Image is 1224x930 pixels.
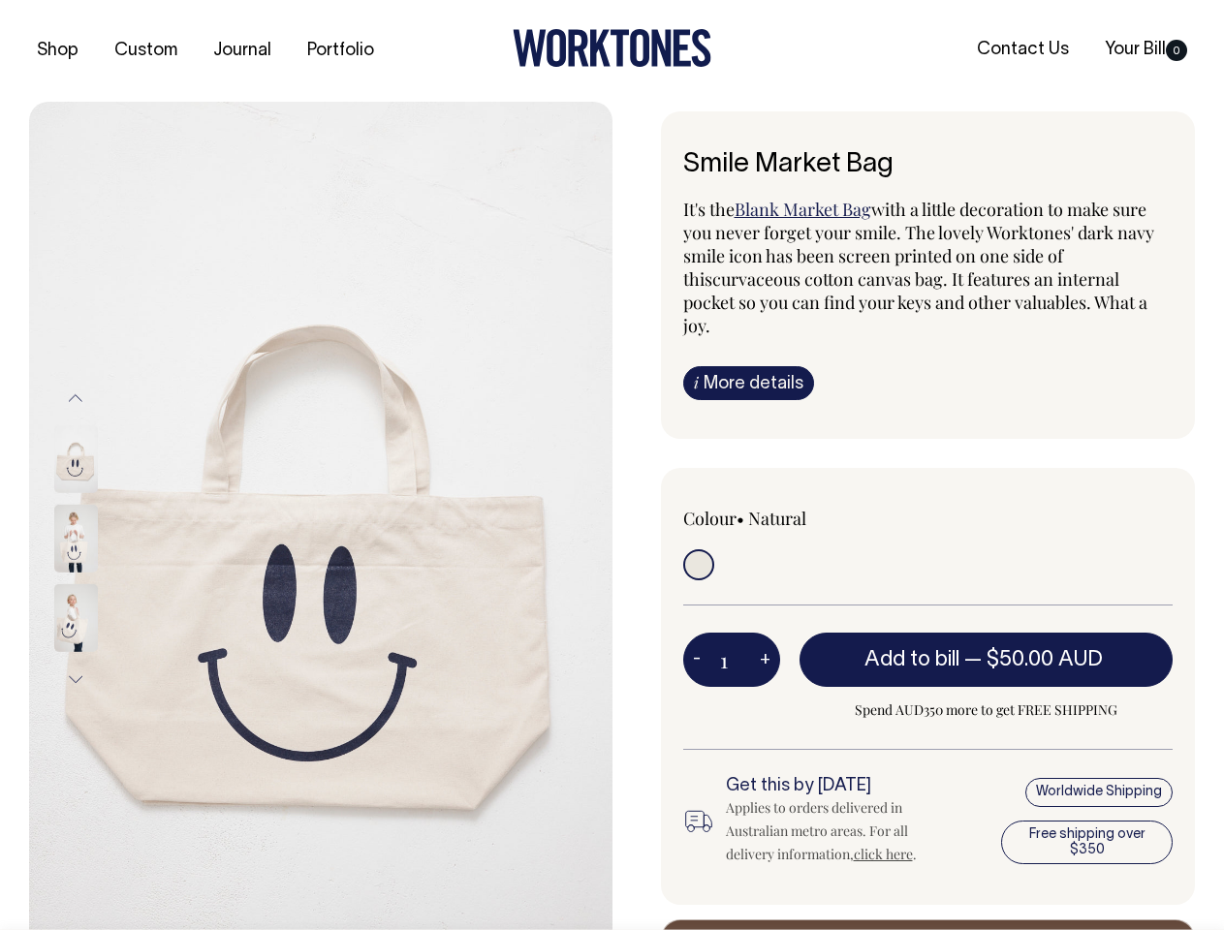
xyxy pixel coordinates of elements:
span: Spend AUD350 more to get FREE SHIPPING [800,698,1174,722]
label: Natural [748,507,806,530]
a: Portfolio [299,35,382,67]
div: Applies to orders delivered in Australian metro areas. For all delivery information, . [726,796,950,866]
img: Smile Market Bag [54,505,98,573]
button: - [683,640,710,679]
span: • [737,507,744,530]
h6: Smile Market Bag [683,150,1174,180]
a: iMore details [683,366,814,400]
span: $50.00 AUD [987,650,1103,669]
span: curvaceous cotton canvas bag. It features an internal pocket so you can find your keys and other ... [683,267,1147,337]
p: It's the with a little decoration to make sure you never forget your smile. The lovely Worktones'... [683,198,1174,337]
a: click here [854,845,913,863]
button: Previous [61,376,90,419]
div: Colour [683,507,879,530]
span: i [694,372,699,392]
a: Shop [29,35,86,67]
a: Contact Us [969,34,1077,66]
img: Smile Market Bag [54,584,98,652]
a: Journal [205,35,279,67]
a: Blank Market Bag [735,198,871,221]
button: Add to bill —$50.00 AUD [800,633,1174,687]
img: Smile Market Bag [54,425,98,493]
button: + [750,640,780,679]
h6: Get this by [DATE] [726,777,950,796]
span: 0 [1166,40,1187,61]
span: Add to bill [864,650,959,669]
a: Your Bill0 [1097,34,1195,66]
span: — [964,650,1108,669]
a: Custom [107,35,185,67]
button: Next [61,658,90,701]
